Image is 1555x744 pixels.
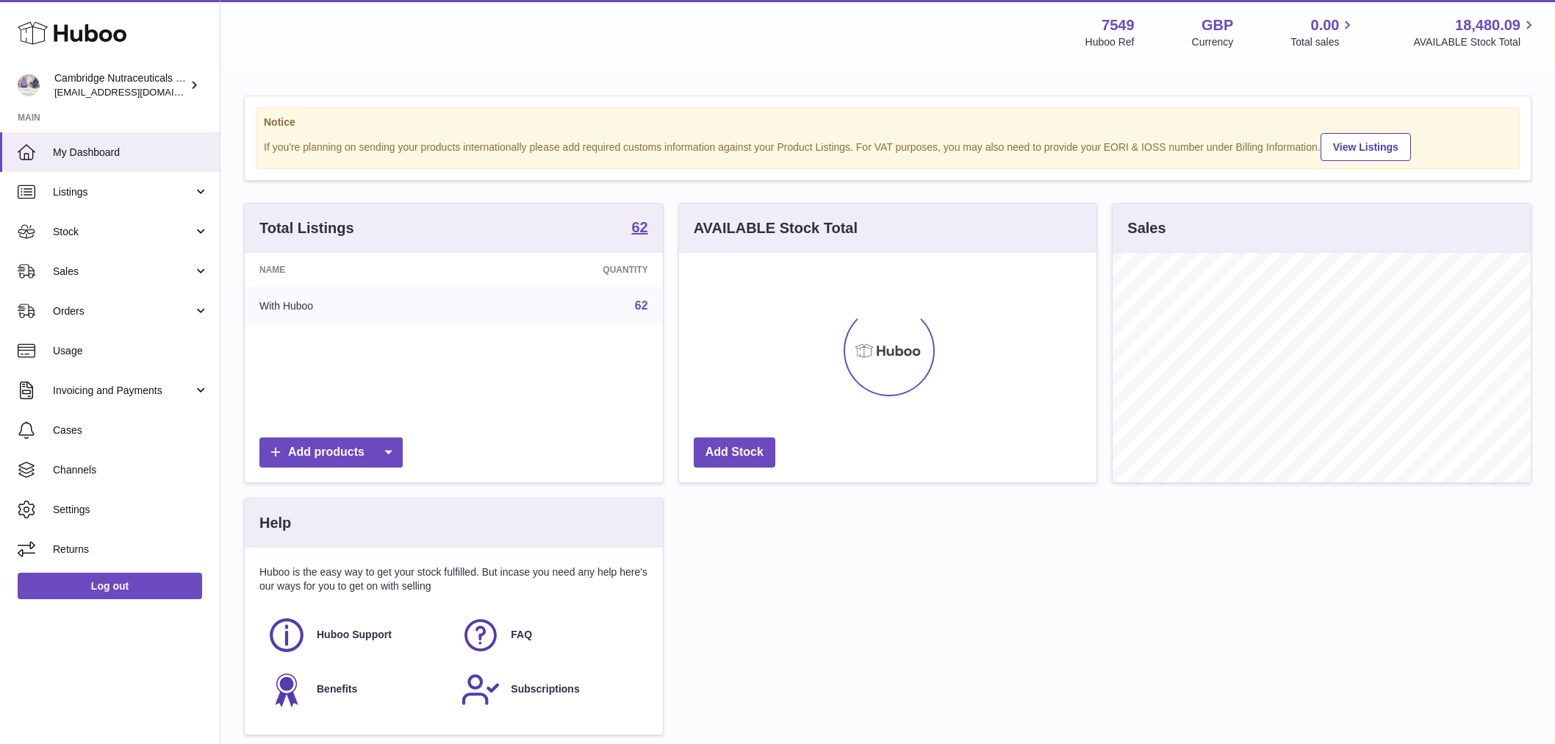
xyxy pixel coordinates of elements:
div: Huboo Ref [1085,35,1135,49]
span: Usage [53,344,209,358]
span: FAQ [511,628,532,642]
span: Subscriptions [511,682,579,696]
span: Orders [53,304,193,318]
span: 18,480.09 [1455,15,1520,35]
a: 18,480.09 AVAILABLE Stock Total [1413,15,1537,49]
td: With Huboo [245,287,465,325]
h3: Sales [1127,218,1166,238]
span: Invoicing and Payments [53,384,193,398]
strong: GBP [1202,15,1233,35]
a: 62 [635,299,648,312]
a: Add products [259,437,403,468]
a: FAQ [461,615,640,655]
a: Log out [18,573,202,599]
span: Channels [53,463,209,477]
strong: Notice [264,115,1512,129]
a: View Listings [1321,133,1411,161]
span: AVAILABLE Stock Total [1413,35,1537,49]
span: Stock [53,225,193,239]
a: Benefits [267,670,446,709]
h3: Total Listings [259,218,354,238]
span: Total sales [1290,35,1356,49]
a: Add Stock [694,437,775,468]
a: 0.00 Total sales [1290,15,1356,49]
span: Benefits [317,682,357,696]
span: [EMAIL_ADDRESS][DOMAIN_NAME] [54,86,216,98]
strong: 62 [631,220,647,235]
a: 62 [631,220,647,237]
h3: Help [259,513,291,533]
span: Sales [53,265,193,279]
div: Cambridge Nutraceuticals Ltd [54,71,187,99]
div: If you're planning on sending your products internationally please add required customs informati... [264,131,1512,161]
h3: AVAILABLE Stock Total [694,218,858,238]
a: Huboo Support [267,615,446,655]
span: Returns [53,543,209,557]
p: Huboo is the easy way to get your stock fulfilled. But incase you need any help here's our ways f... [259,565,648,593]
div: Currency [1192,35,1234,49]
span: Cases [53,423,209,437]
span: My Dashboard [53,146,209,160]
strong: 7549 [1102,15,1135,35]
span: Huboo Support [317,628,392,642]
th: Quantity [465,253,663,287]
img: qvc@camnutra.com [18,74,40,96]
span: Settings [53,503,209,517]
span: Listings [53,185,193,199]
span: 0.00 [1311,15,1340,35]
th: Name [245,253,465,287]
a: Subscriptions [461,670,640,709]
